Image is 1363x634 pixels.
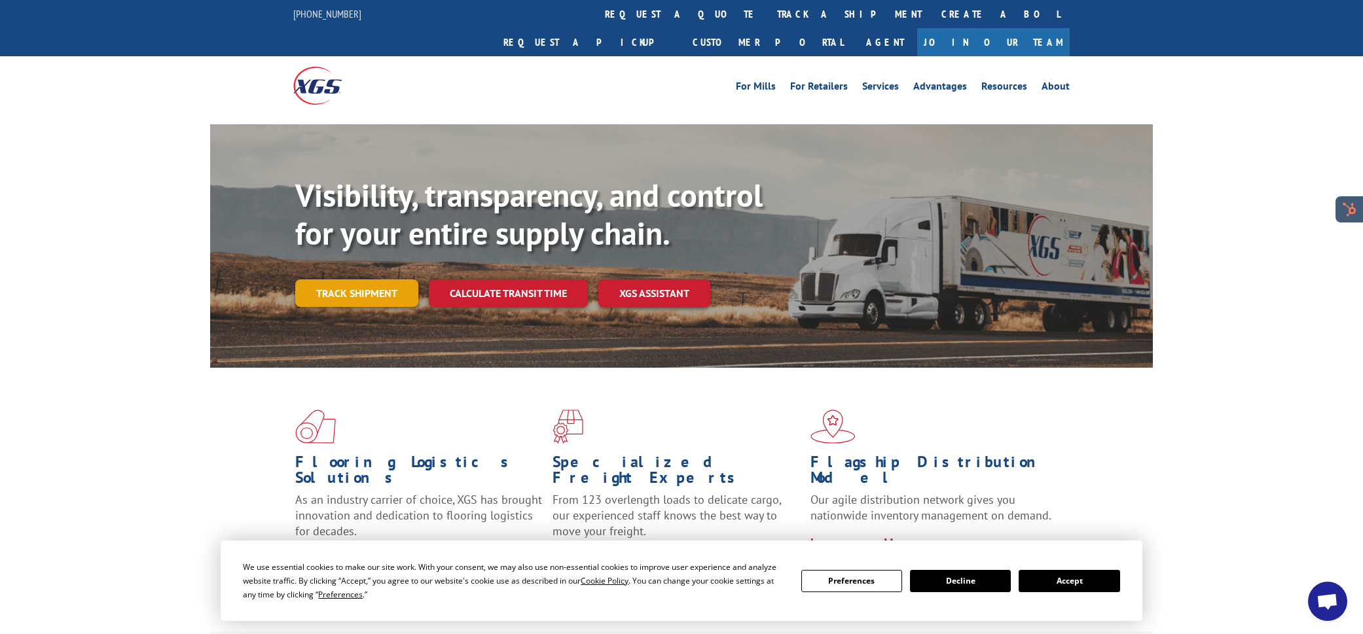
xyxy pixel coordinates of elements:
[1042,81,1070,96] a: About
[810,535,973,550] a: Learn More >
[736,81,776,96] a: For Mills
[853,28,917,56] a: Agent
[295,175,763,253] b: Visibility, transparency, and control for your entire supply chain.
[494,28,683,56] a: Request a pickup
[295,410,336,444] img: xgs-icon-total-supply-chain-intelligence-red
[429,279,588,308] a: Calculate transit time
[581,575,628,586] span: Cookie Policy
[810,492,1051,523] span: Our agile distribution network gives you nationwide inventory management on demand.
[221,540,1142,621] div: Cookie Consent Prompt
[917,28,1070,56] a: Join Our Team
[790,81,848,96] a: For Retailers
[981,81,1027,96] a: Resources
[862,81,899,96] a: Services
[295,279,418,307] a: Track shipment
[810,410,856,444] img: xgs-icon-flagship-distribution-model-red
[293,7,361,20] a: [PHONE_NUMBER]
[598,279,710,308] a: XGS ASSISTANT
[810,454,1058,492] h1: Flagship Distribution Model
[295,454,543,492] h1: Flooring Logistics Solutions
[553,454,800,492] h1: Specialized Freight Experts
[1308,582,1347,621] a: Open chat
[801,570,902,592] button: Preferences
[318,589,363,600] span: Preferences
[683,28,853,56] a: Customer Portal
[295,492,542,538] span: As an industry carrier of choice, XGS has brought innovation and dedication to flooring logistics...
[913,81,967,96] a: Advantages
[1019,570,1119,592] button: Accept
[910,570,1011,592] button: Decline
[243,560,785,601] div: We use essential cookies to make our site work. With your consent, we may also use non-essential ...
[553,492,800,550] p: From 123 overlength loads to delicate cargo, our experienced staff knows the best way to move you...
[553,410,583,444] img: xgs-icon-focused-on-flooring-red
